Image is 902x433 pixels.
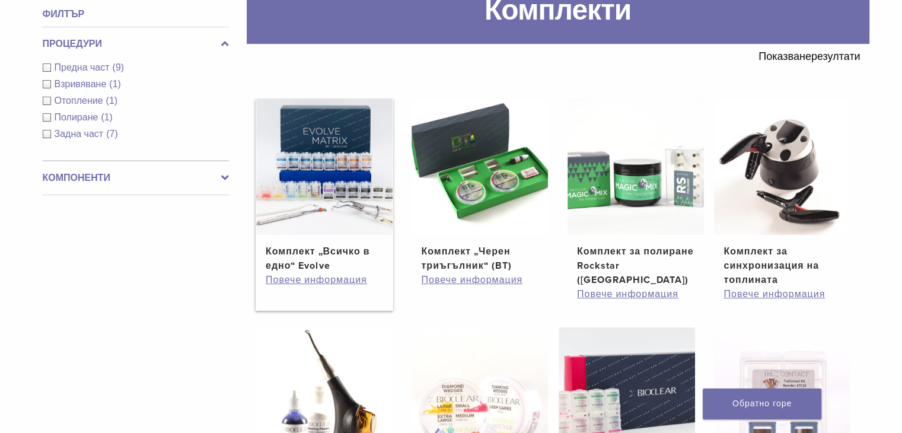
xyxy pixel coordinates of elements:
[113,62,125,72] font: (9)
[723,288,825,300] font: Повече информация
[55,95,103,106] font: Отопление
[55,79,107,89] font: Взривяване
[577,288,678,300] font: Повече информация
[412,98,548,235] img: Комплект „Черен триъгълник“ (BT)
[43,8,85,20] font: Филтър
[714,98,850,235] img: Комплект за синхронизация на топлината
[266,274,367,286] font: Повече информация
[732,399,792,409] font: Обратно горе
[411,98,549,273] a: Комплект „Черен триъгълник“ (BT)Комплект „Черен триъгълник“ (BT)
[703,389,821,419] a: Обратно горе
[106,129,118,139] font: (7)
[421,246,511,272] font: Комплект „Черен триъгълник“ (BT)
[55,112,98,122] font: Полиране
[256,98,394,273] a: Комплект „Всичко в едно“ EvolveКомплект „Всичко в едно“ Evolve
[266,246,370,272] font: Комплект „Всичко в едно“ Evolve
[106,95,118,106] font: (1)
[266,273,383,287] a: Повече информация
[758,50,811,63] font: Показване
[55,62,110,72] font: Предна част
[55,129,104,139] font: Задна част
[568,98,704,235] img: Комплект за полиране Rockstar (RS)
[567,98,705,287] a: Комплект за полиране Rockstar (RS)Комплект за полиране Rockstar ([GEOGRAPHIC_DATA])
[421,274,522,286] font: Повече информация
[101,112,113,122] font: (1)
[43,39,102,49] font: Процедури
[421,273,538,287] a: Повече информация
[713,98,852,287] a: Комплект за синхронизация на топлинатаКомплект за синхронизация на топлината
[577,287,694,301] a: Повече информация
[577,246,693,286] font: Комплект за полиране Rockstar ([GEOGRAPHIC_DATA])
[723,287,841,301] a: Повече информация
[109,79,121,89] font: (1)
[723,246,819,286] font: Комплект за синхронизация на топлината
[811,50,860,63] font: резултати
[43,173,111,183] font: Компоненти
[256,98,393,235] img: Комплект „Всичко в едно“ Evolve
